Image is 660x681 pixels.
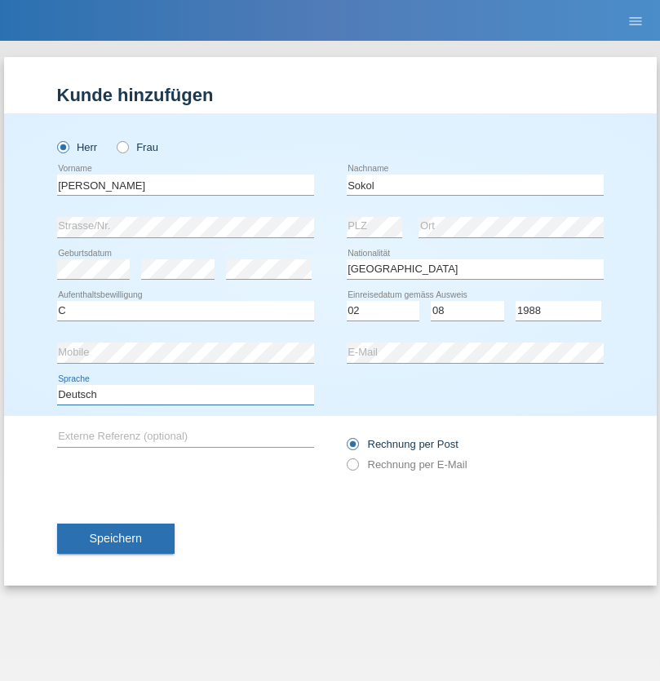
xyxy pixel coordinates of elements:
h1: Kunde hinzufügen [57,85,604,105]
label: Herr [57,141,98,153]
a: menu [619,15,652,25]
input: Frau [117,141,127,152]
label: Rechnung per Post [347,438,458,450]
input: Herr [57,141,68,152]
span: Speichern [90,532,142,545]
input: Rechnung per E-Mail [347,458,357,479]
input: Rechnung per Post [347,438,357,458]
label: Rechnung per E-Mail [347,458,467,471]
label: Frau [117,141,158,153]
i: menu [627,13,644,29]
button: Speichern [57,524,175,555]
